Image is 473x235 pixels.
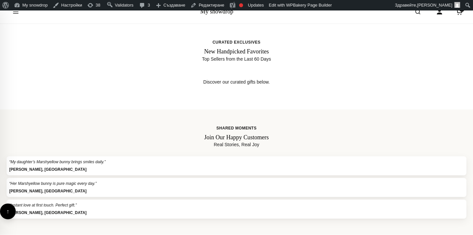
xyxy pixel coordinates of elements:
[432,5,447,19] a: Account
[9,202,464,208] p: “Instant love at first touch. Perfect gift.”
[239,3,243,7] div: Focus keyphrase not set
[409,3,427,21] button: Open search
[7,48,466,55] h2: New Handpicked Favorites
[9,159,464,165] p: “My daughter’s Marshyellow bunny brings smiles daily.”
[200,8,234,15] a: My snowdrop
[7,70,466,93] div: Discover our curated gifts below.
[9,181,464,187] p: “Her Marshyellow bunny is pure magic every day.”
[7,141,466,148] p: Real Stories, Real Joy
[7,3,25,21] button: Open menu
[9,188,464,194] div: [PERSON_NAME], [GEOGRAPHIC_DATA]
[9,166,464,173] div: [PERSON_NAME], [GEOGRAPHIC_DATA]
[7,39,466,46] span: Curated Exclusives
[452,5,466,19] a: Cart
[9,210,464,216] div: [PERSON_NAME], [GEOGRAPHIC_DATA]
[7,134,466,141] h2: Join Our Happy Customers
[7,125,466,131] span: Shared Moments
[417,3,452,8] span: [PERSON_NAME]
[7,55,466,63] p: Top Sellers from the Last 60 Days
